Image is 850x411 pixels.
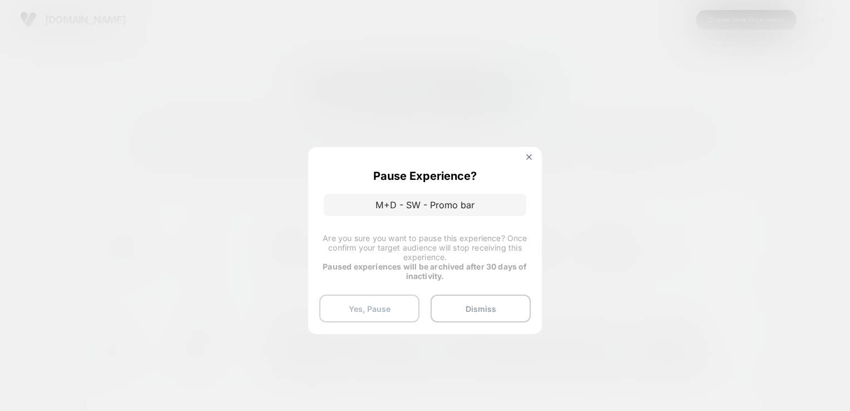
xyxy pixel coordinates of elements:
p: Pause Experience? [373,169,477,183]
button: Dismiss [431,295,531,322]
button: Yes, Pause [319,295,419,322]
span: Are you sure you want to pause this experience? Once confirm your target audience will stop recei... [323,233,527,262]
strong: Paused experiences will be archived after 30 days of inactivity. [323,262,527,281]
img: close [526,154,532,160]
p: M+D - SW - Promo bar [324,194,526,216]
